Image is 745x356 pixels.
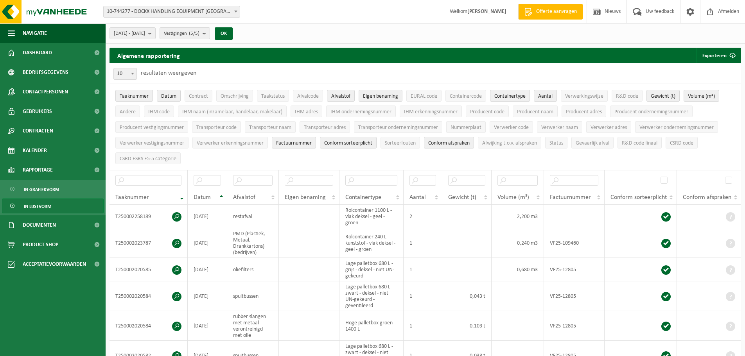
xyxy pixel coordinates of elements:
span: Kalender [23,141,47,160]
span: Volume (m³) [497,194,529,200]
td: [DATE] [188,311,227,341]
button: SorteerfoutenSorteerfouten: Activate to sort [381,137,420,148]
button: Transporteur naamTransporteur naam: Activate to sort [245,121,296,133]
span: IHM erkenningsnummer [404,109,458,115]
button: Volume (m³)Volume (m³): Activate to sort [684,90,719,102]
td: T250002020584 [110,311,188,341]
td: VF25-12805 [544,258,605,281]
td: Hoge palletbox groen 1400 L [339,311,404,341]
span: Taaknummer [120,93,149,99]
span: Afvalstof [331,93,350,99]
span: Sorteerfouten [385,140,416,146]
span: IHM naam (inzamelaar, handelaar, makelaar) [182,109,282,115]
button: IHM ondernemingsnummerIHM ondernemingsnummer: Activate to sort [326,106,396,117]
span: 10-744277 - DOCKX HANDLING EQUIPMENT NV - ANTWERPEN [104,6,240,17]
button: Conform afspraken : Activate to sort [424,137,474,148]
button: R&D codeR&amp;D code: Activate to sort [612,90,643,102]
button: Verwerker vestigingsnummerVerwerker vestigingsnummer: Activate to sort [115,137,188,148]
span: Documenten [23,215,56,235]
span: Producent vestigingsnummer [120,125,184,131]
button: Producent ondernemingsnummerProducent ondernemingsnummer: Activate to sort [610,106,693,117]
button: Gevaarlijk afval : Activate to sort [571,137,614,148]
td: Rolcontainer 240 L - kunststof - vlak deksel - geel - groen [339,228,404,258]
span: Verwerker erkenningsnummer [197,140,264,146]
button: VerwerkingswijzeVerwerkingswijze: Activate to sort [561,90,608,102]
button: Producent codeProducent code: Activate to sort [466,106,509,117]
button: AndereAndere: Activate to sort [115,106,140,117]
td: T250002020584 [110,281,188,311]
td: VF25-12805 [544,311,605,341]
span: Vestigingen [164,28,199,39]
span: Dashboard [23,43,52,63]
span: Rapportage [23,160,53,180]
span: Containertype [345,194,381,200]
span: IHM adres [295,109,318,115]
span: Afwijking t.o.v. afspraken [482,140,537,146]
span: Verwerker vestigingsnummer [120,140,184,146]
td: Lage palletbox 680 L - zwart - deksel - niet UN-gekeurd - geventileerd [339,281,404,311]
button: TaakstatusTaakstatus: Activate to sort [257,90,289,102]
span: Verwerker naam [541,125,578,131]
td: 1 [404,258,442,281]
button: CSRD ESRS E5-5 categorieCSRD ESRS E5-5 categorie: Activate to sort [115,152,181,164]
span: Aantal [409,194,426,200]
td: 1 [404,281,442,311]
td: restafval [227,205,279,228]
td: T250002023787 [110,228,188,258]
span: IHM code [148,109,170,115]
button: Vestigingen(5/5) [160,27,210,39]
span: Conform sorteerplicht [610,194,667,200]
span: Bedrijfsgegevens [23,63,68,82]
span: Transporteur adres [304,125,346,131]
td: PMD (Plastiek, Metaal, Drankkartons) (bedrijven) [227,228,279,258]
span: Afvalstof [233,194,255,200]
td: 1 [404,311,442,341]
span: Volume (m³) [688,93,715,99]
button: IHM naam (inzamelaar, handelaar, makelaar)IHM naam (inzamelaar, handelaar, makelaar): Activate to... [178,106,287,117]
button: StatusStatus: Activate to sort [545,137,567,148]
span: Gevaarlijk afval [576,140,609,146]
button: Transporteur codeTransporteur code: Activate to sort [192,121,241,133]
td: Lage palletbox 680 L - grijs - deksel - niet UN-gekeurd [339,258,404,281]
span: Transporteur ondernemingsnummer [358,125,438,131]
span: Nummerplaat [451,125,481,131]
button: Verwerker ondernemingsnummerVerwerker ondernemingsnummer: Activate to sort [635,121,718,133]
td: [DATE] [188,228,227,258]
button: Verwerker erkenningsnummerVerwerker erkenningsnummer: Activate to sort [192,137,268,148]
span: Producent ondernemingsnummer [614,109,688,115]
button: IHM codeIHM code: Activate to sort [144,106,174,117]
button: Producent vestigingsnummerProducent vestigingsnummer: Activate to sort [115,121,188,133]
span: Producent naam [517,109,553,115]
span: Factuurnummer [550,194,591,200]
strong: [PERSON_NAME] [467,9,506,14]
button: AfvalcodeAfvalcode: Activate to sort [293,90,323,102]
span: Containercode [450,93,482,99]
span: Datum [194,194,211,200]
td: oliefilters [227,258,279,281]
button: ContractContract: Activate to sort [185,90,212,102]
span: IHM ondernemingsnummer [330,109,391,115]
span: Verwerkingswijze [565,93,603,99]
span: Datum [161,93,176,99]
td: spuitbussen [227,281,279,311]
a: In grafiekvorm [2,182,104,197]
span: Containertype [494,93,526,99]
span: CSRD ESRS E5-5 categorie [120,156,176,162]
span: CSRD code [670,140,693,146]
span: Conform afspraken [683,194,731,200]
button: Verwerker adresVerwerker adres: Activate to sort [586,121,631,133]
span: Taakstatus [261,93,285,99]
count: (5/5) [189,31,199,36]
span: In grafiekvorm [24,182,59,197]
button: Verwerker codeVerwerker code: Activate to sort [490,121,533,133]
button: OK [215,27,233,40]
span: Conform afspraken [428,140,470,146]
span: Gewicht (t) [448,194,476,200]
td: 0,680 m3 [492,258,544,281]
span: Producent code [470,109,504,115]
button: Producent naamProducent naam: Activate to sort [513,106,558,117]
h2: Algemene rapportering [110,48,188,63]
span: R&D code [616,93,638,99]
span: Producent adres [566,109,602,115]
button: EURAL codeEURAL code: Activate to sort [406,90,442,102]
